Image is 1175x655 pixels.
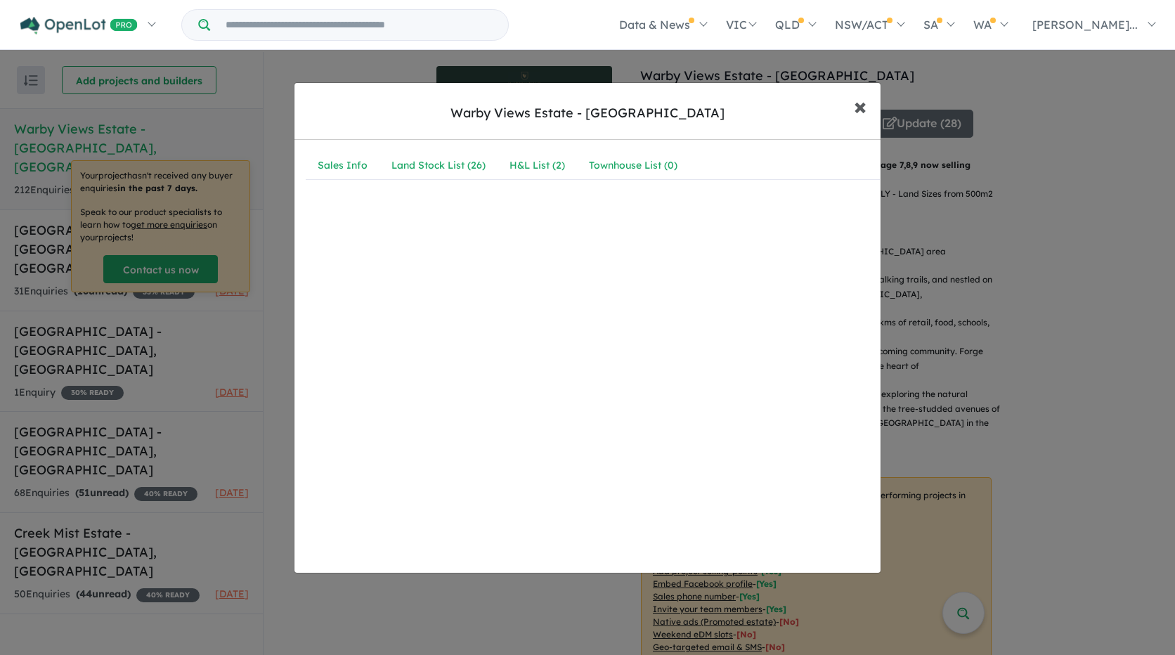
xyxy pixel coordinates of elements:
span: × [854,91,866,121]
div: Sales Info [318,157,368,174]
div: Townhouse List ( 0 ) [589,157,677,174]
div: Land Stock List ( 26 ) [391,157,486,174]
div: H&L List ( 2 ) [509,157,565,174]
span: [PERSON_NAME]... [1032,18,1138,32]
div: Warby Views Estate - [GEOGRAPHIC_DATA] [450,104,725,122]
input: Try estate name, suburb, builder or developer [213,10,505,40]
img: Openlot PRO Logo White [20,17,138,34]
